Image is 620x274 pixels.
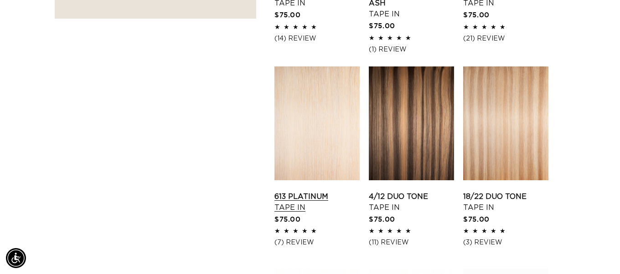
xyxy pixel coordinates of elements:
a: 18/22 Duo Tone Tape In [463,191,548,213]
a: 4/12 Duo Tone Tape In [369,191,454,213]
iframe: Chat Widget [574,230,620,274]
a: 613 Platinum Tape In [274,191,360,213]
div: Accessibility Menu [6,248,26,268]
